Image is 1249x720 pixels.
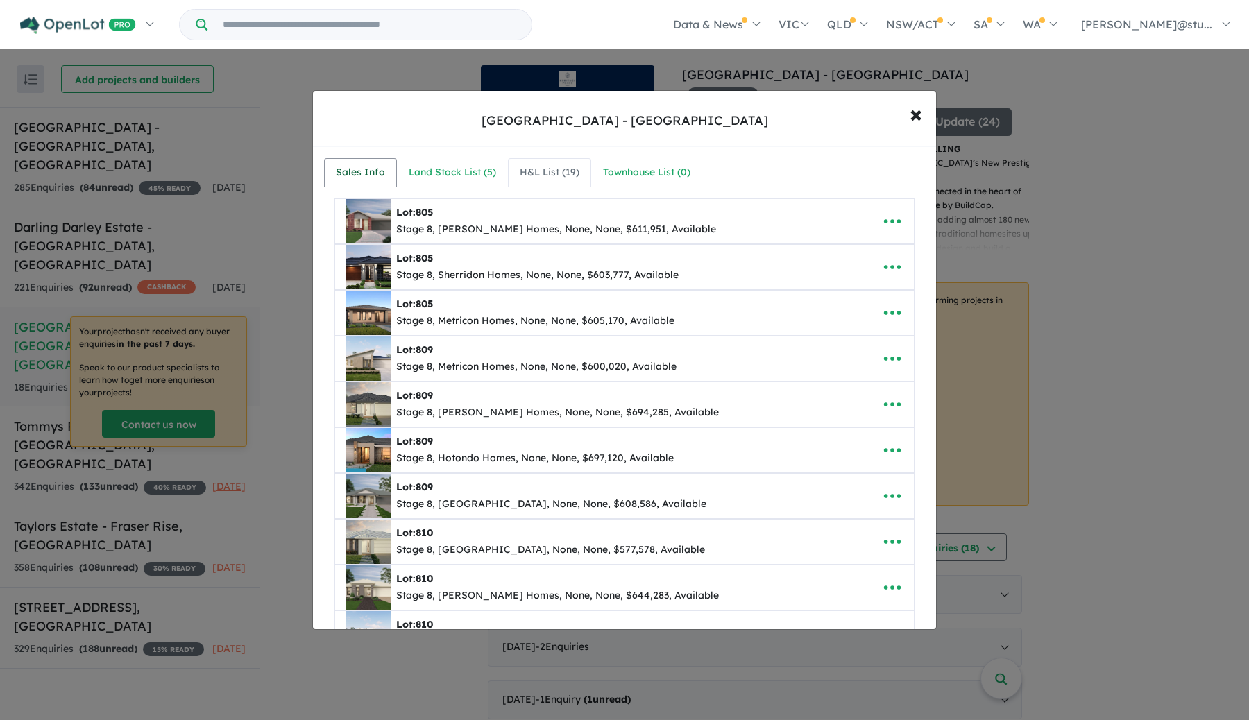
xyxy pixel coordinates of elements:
[346,565,391,610] img: Heritage%20Place%20Estate%20-%20Morwell%20-%20Lot%20810___1756423333.png
[210,10,529,40] input: Try estate name, suburb, builder or developer
[396,588,719,604] div: Stage 8, [PERSON_NAME] Homes, None, None, $644,283, Available
[416,481,433,493] span: 809
[396,313,674,329] div: Stage 8, Metricon Homes, None, None, $605,170, Available
[416,343,433,356] span: 809
[346,291,391,335] img: Heritage%20Place%20Estate%20-%20Morwell%20-%20Lot%20805___1756360073.png
[409,164,496,181] div: Land Stock List ( 5 )
[396,267,679,284] div: Stage 8, Sherridon Homes, None, None, $603,777, Available
[396,481,433,493] b: Lot:
[346,611,391,655] img: Heritage%20Place%20Estate%20-%20Morwell%20-%20Lot%20810___1756423333_0.png
[396,450,674,467] div: Stage 8, Hotondo Homes, None, None, $697,120, Available
[396,618,433,631] b: Lot:
[396,298,433,310] b: Lot:
[346,245,391,289] img: Heritage%20Place%20Estate%20-%20Morwell%20-%20Lot%20805___1756359983.png
[416,389,433,402] span: 809
[416,572,433,585] span: 810
[346,520,391,564] img: Heritage%20Place%20Estate%20-%20Morwell%20-%20Lot%20810___1756423332.png
[346,428,391,472] img: Heritage%20Place%20Estate%20-%20Morwell%20-%20Lot%20809___1756360409.png
[1081,17,1212,31] span: [PERSON_NAME]@stu...
[416,298,433,310] span: 805
[520,164,579,181] div: H&L List ( 19 )
[396,526,433,539] b: Lot:
[603,164,690,181] div: Townhouse List ( 0 )
[396,404,719,421] div: Stage 8, [PERSON_NAME] Homes, None, None, $694,285, Available
[20,17,136,34] img: Openlot PRO Logo White
[416,206,433,218] span: 805
[396,206,433,218] b: Lot:
[396,343,433,356] b: Lot:
[396,359,677,375] div: Stage 8, Metricon Homes, None, None, $600,020, Available
[346,474,391,518] img: Heritage%20Place%20Estate%20-%20Morwell%20-%20Lot%20809___1756360733.png
[416,618,433,631] span: 810
[346,382,391,427] img: Heritage%20Place%20Estate%20-%20Morwell%20-%20Lot%20809___1756360345.png
[396,435,433,447] b: Lot:
[396,221,716,238] div: Stage 8, [PERSON_NAME] Homes, None, None, $611,951, Available
[416,252,433,264] span: 805
[396,496,706,513] div: Stage 8, [GEOGRAPHIC_DATA], None, None, $608,586, Available
[396,572,433,585] b: Lot:
[396,389,433,402] b: Lot:
[416,526,433,539] span: 810
[482,112,768,130] div: [GEOGRAPHIC_DATA] - [GEOGRAPHIC_DATA]
[416,435,433,447] span: 809
[336,164,385,181] div: Sales Info
[346,199,391,243] img: Heritage%20Place%20Estate%20-%20Morwell%20-%20Lot%20805___1756359700.png
[910,98,922,128] span: ×
[396,252,433,264] b: Lot:
[396,542,705,558] div: Stage 8, [GEOGRAPHIC_DATA], None, None, $577,578, Available
[346,336,391,381] img: Heritage%20Place%20Estate%20-%20Morwell%20-%20Lot%20809___1756360236.png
